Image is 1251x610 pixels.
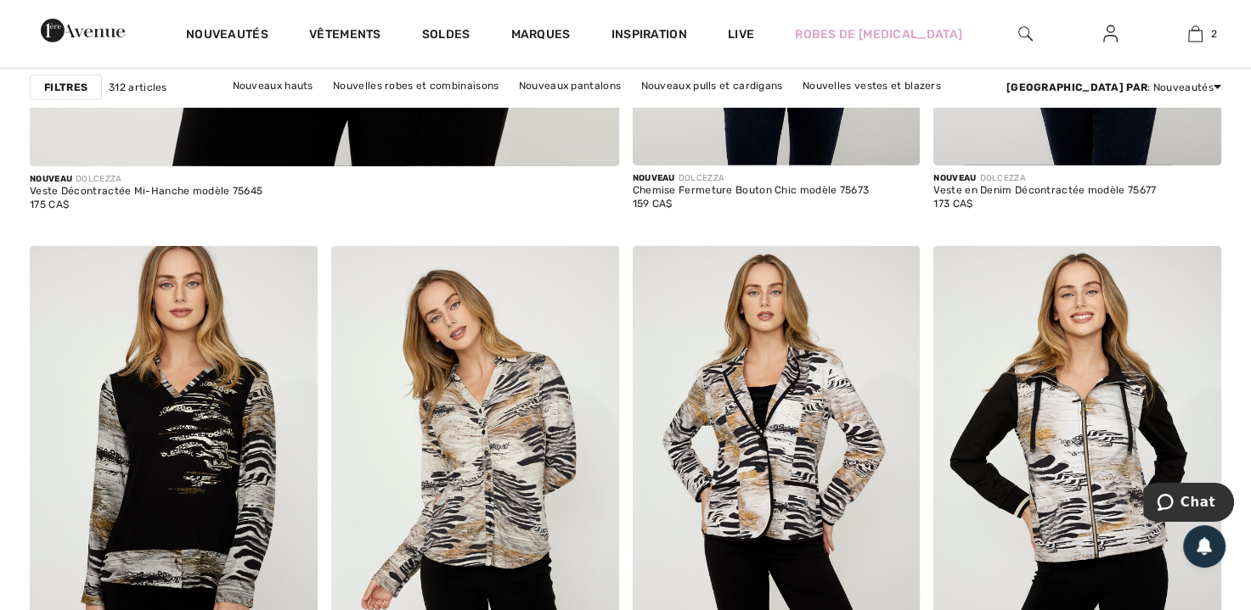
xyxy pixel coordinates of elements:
[933,173,976,183] span: Nouveau
[309,27,381,45] a: Vêtements
[422,27,471,45] a: Soldes
[633,185,870,197] div: Chemise Fermeture Bouton Chic modèle 75673
[44,80,87,95] strong: Filtres
[1153,24,1237,44] a: 2
[633,173,675,183] span: Nouveau
[510,75,629,97] a: Nouveaux pantalons
[41,14,125,48] img: 1ère Avenue
[1006,81,1147,93] strong: [GEOGRAPHIC_DATA] par
[1188,24,1203,44] img: Mon panier
[1090,24,1131,45] a: Se connecter
[30,173,262,186] div: DOLCEZZA
[324,75,507,97] a: Nouvelles robes et combinaisons
[1006,80,1221,95] div: : Nouveautés
[544,97,727,119] a: Nouveaux vêtements d'extérieur
[186,27,268,45] a: Nouveautés
[30,186,262,198] div: Veste Décontractée Mi-Hanche modèle 75645
[728,25,754,43] a: Live
[794,75,950,97] a: Nouvelles vestes et blazers
[933,172,1156,185] div: DOLCEZZA
[633,198,673,210] span: 159 CA$
[109,80,167,95] span: 312 articles
[446,97,542,119] a: Nouvelles jupes
[30,174,72,184] span: Nouveau
[30,199,69,210] span: 175 CA$
[1143,483,1234,525] iframe: Ouvre un widget dans lequel vous pouvez chatter avec l’un de nos agents
[632,75,791,97] a: Nouveaux pulls et cardigans
[795,25,962,43] a: Robes de [MEDICAL_DATA]
[510,27,570,45] a: Marques
[1018,24,1033,44] img: recherche
[933,185,1156,197] div: Veste en Denim Décontractée modèle 75677
[1103,24,1118,44] img: Mes infos
[633,172,870,185] div: DOLCEZZA
[933,198,972,210] span: 173 CA$
[224,75,322,97] a: Nouveaux hauts
[1211,26,1217,42] span: 2
[611,27,687,45] span: Inspiration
